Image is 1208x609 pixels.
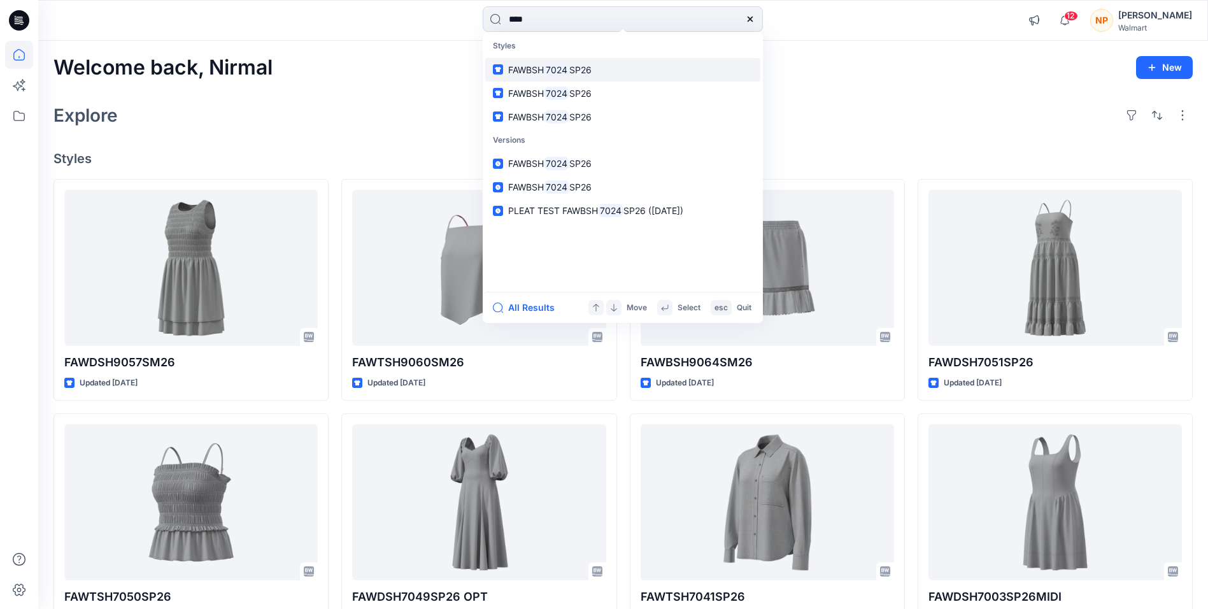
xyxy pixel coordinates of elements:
span: FAWBSH [508,64,544,75]
p: FAWBSH9064SM26 [641,354,894,371]
p: Move [627,301,647,315]
span: FAWBSH [508,158,544,169]
span: FAWBSH [508,182,544,192]
a: FAWDSH7051SP26 [928,190,1182,346]
a: FAWTSH9060SM26 [352,190,606,346]
p: Updated [DATE] [944,376,1002,390]
p: Updated [DATE] [656,376,714,390]
span: SP26 [569,64,592,75]
h4: Styles [53,151,1193,166]
mark: 7024 [544,180,569,194]
h2: Explore [53,105,118,125]
a: FAWDSH9057SM26 [64,190,318,346]
mark: 7024 [544,86,569,101]
span: FAWBSH [508,88,544,99]
span: SP26 [569,111,592,122]
span: SP26 [569,182,592,192]
span: SP26 [569,158,592,169]
p: Updated [DATE] [367,376,425,390]
button: New [1136,56,1193,79]
a: FAWBSH9064SM26 [641,190,894,346]
mark: 7024 [598,203,623,218]
span: SP26 ([DATE]) [623,205,683,216]
p: esc [714,301,728,315]
p: FAWDSH7003SP26MIDI [928,588,1182,606]
p: Versions [485,129,760,152]
a: FAWBSH7024SP26 [485,58,760,82]
mark: 7024 [544,62,569,77]
a: FAWBSH7024SP26 [485,152,760,175]
span: FAWBSH [508,111,544,122]
p: Updated [DATE] [80,376,138,390]
p: Quit [737,301,751,315]
a: FAWDSH7003SP26MIDI [928,424,1182,580]
mark: 7024 [544,156,569,171]
span: PLEAT TEST FAWBSH [508,205,598,216]
a: FAWTSH7050SP26 [64,424,318,580]
p: Select [678,301,700,315]
p: FAWDSH7051SP26 [928,354,1182,371]
p: FAWTSH7041SP26 [641,588,894,606]
a: FAWBSH7024SP26 [485,105,760,129]
mark: 7024 [544,110,569,124]
div: Walmart [1118,23,1192,32]
a: FAWBSH7024SP26 [485,82,760,105]
p: Styles [485,34,760,58]
button: All Results [493,300,563,315]
div: NP [1090,9,1113,32]
div: [PERSON_NAME] [1118,8,1192,23]
a: FAWDSH7049SP26 OPT [352,424,606,580]
p: FAWTSH9060SM26 [352,354,606,371]
p: FAWTSH7050SP26 [64,588,318,606]
a: FAWBSH7024SP26 [485,175,760,199]
a: FAWTSH7041SP26 [641,424,894,580]
a: PLEAT TEST FAWBSH7024SP26 ([DATE]) [485,199,760,222]
span: 12 [1064,11,1078,21]
h2: Welcome back, Nirmal [53,56,273,80]
p: FAWDSH7049SP26 OPT [352,588,606,606]
span: SP26 [569,88,592,99]
p: FAWDSH9057SM26 [64,354,318,371]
